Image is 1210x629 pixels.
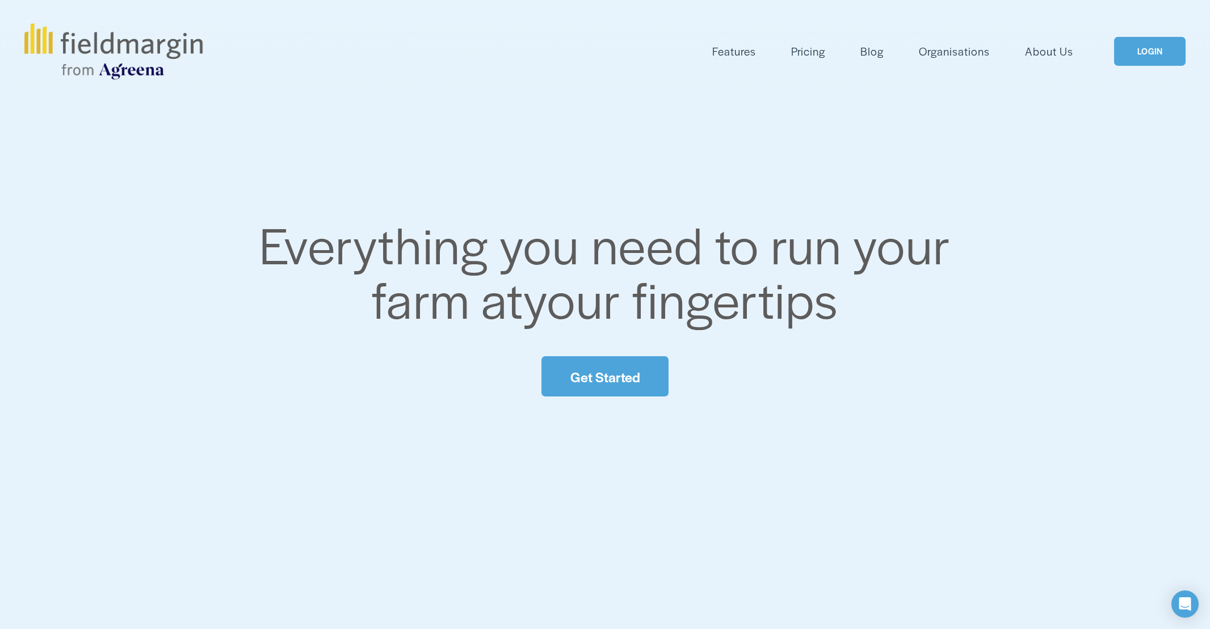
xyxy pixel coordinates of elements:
[1114,37,1186,66] a: LOGIN
[259,208,963,334] span: Everything you need to run your farm at
[791,42,825,61] a: Pricing
[860,42,884,61] a: Blog
[919,42,990,61] a: Organisations
[712,42,756,61] a: folder dropdown
[1025,42,1073,61] a: About Us
[712,43,756,60] span: Features
[24,23,203,80] img: fieldmargin.com
[1171,590,1199,618] div: Open Intercom Messenger
[523,263,838,334] span: your fingertips
[541,356,669,396] a: Get Started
